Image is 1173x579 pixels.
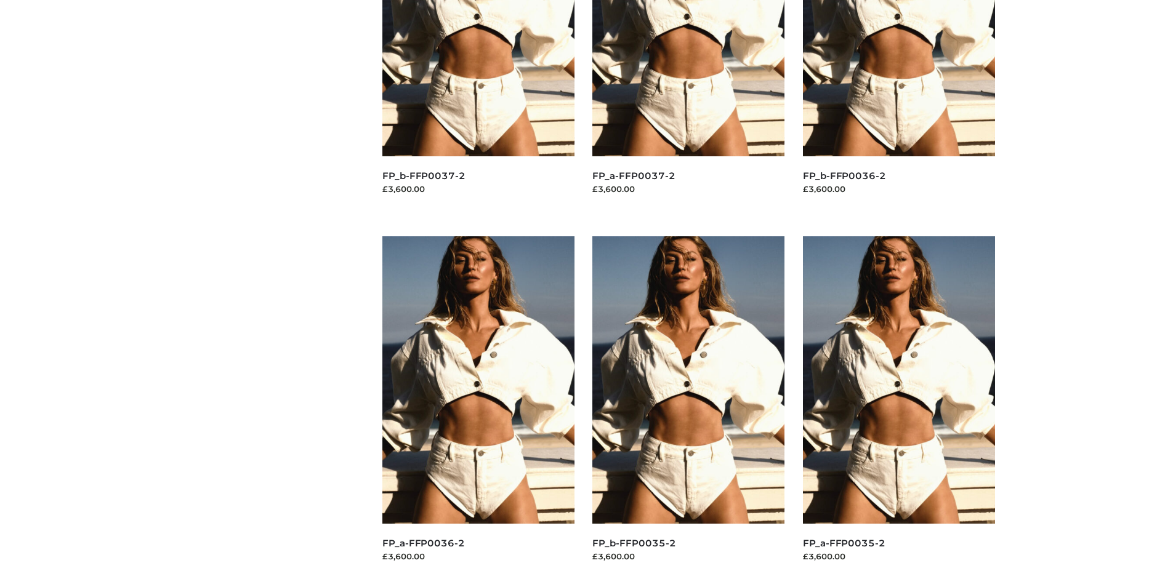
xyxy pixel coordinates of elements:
div: £3,600.00 [382,183,574,195]
div: £3,600.00 [382,550,574,562]
div: £3,600.00 [592,183,784,195]
a: FP_a-FFP0037-2 [592,170,675,182]
a: FP_b-FFP0036-2 [803,170,886,182]
a: FP_b-FFP0037-2 [382,170,466,182]
a: FP_b-FFP0035-2 [592,537,675,549]
div: £3,600.00 [803,183,995,195]
div: £3,600.00 [592,550,784,562]
a: FP_a-FFP0035-2 [803,537,885,549]
div: £3,600.00 [803,550,995,562]
a: FP_a-FFP0036-2 [382,537,465,549]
